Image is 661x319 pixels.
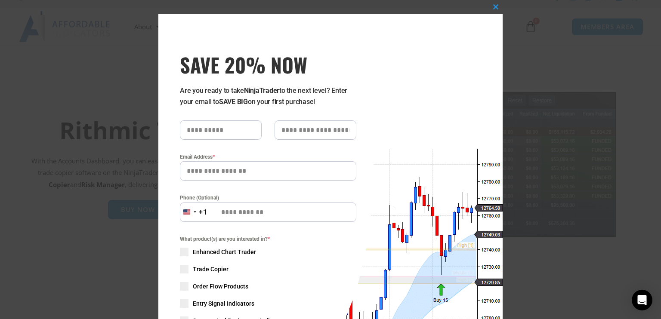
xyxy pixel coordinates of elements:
[180,202,207,222] button: Selected country
[180,248,356,256] label: Enhanced Chart Trader
[244,86,279,95] strong: NinjaTrader
[632,290,652,310] div: Open Intercom Messenger
[193,299,254,308] span: Entry Signal Indicators
[180,52,356,77] h3: SAVE 20% NOW
[199,207,207,218] div: +1
[180,193,356,202] label: Phone (Optional)
[180,85,356,107] p: Are you ready to take to the next level? Enter your email to on your first purchase!
[193,248,256,256] span: Enhanced Chart Trader
[180,299,356,308] label: Entry Signal Indicators
[193,282,248,291] span: Order Flow Products
[180,265,356,273] label: Trade Copier
[180,282,356,291] label: Order Flow Products
[219,98,248,106] strong: SAVE BIG
[193,265,229,273] span: Trade Copier
[180,153,356,161] label: Email Address
[180,235,356,243] span: What product(s) are you interested in?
